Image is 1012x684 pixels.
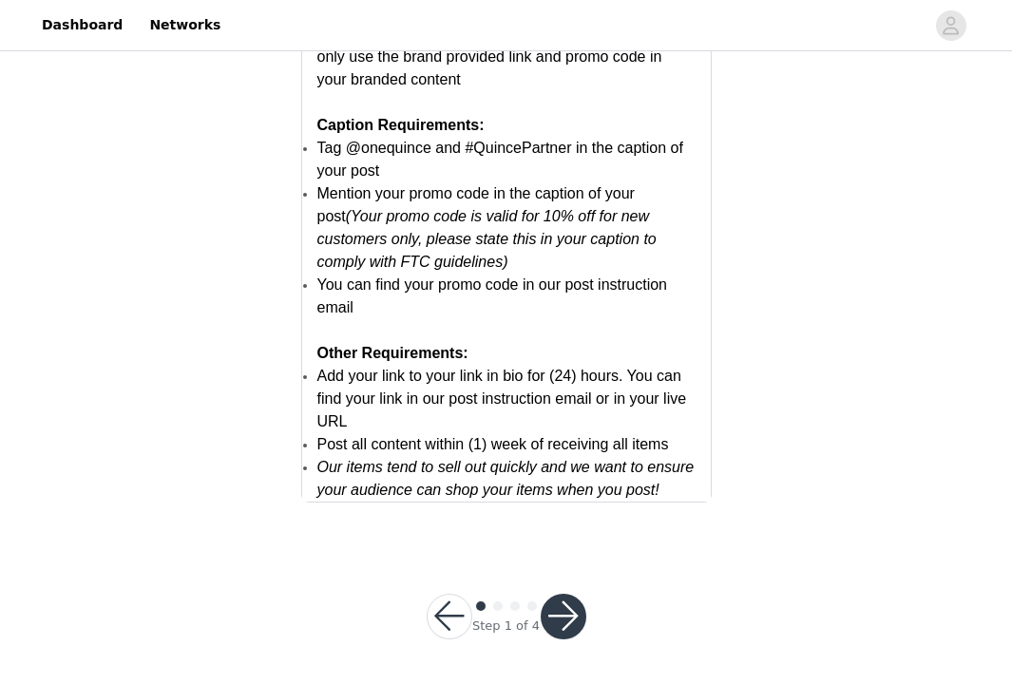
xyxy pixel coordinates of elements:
span: You can find your promo code in our post instruction email [317,276,668,315]
span: Add your link to your link in bio for (24) hours. You can find your link in our post instruction ... [317,368,687,429]
div: Step 1 of 4 [472,617,540,636]
strong: Caption Requirements: [317,117,485,133]
em: (Your promo code is valid for 10% off for new customers only, please state this in your caption t... [317,208,657,270]
em: Our items tend to sell out quickly and we want to ensure your audience can shop your items when y... [317,459,695,498]
span: Tag @onequince and #QuincePartner in the caption of your post [317,140,683,179]
span: Mention your promo code in the caption of your post [317,185,657,270]
span: On the branded content, please use affiliate links (LTK, ShopMy, etc.) with your promo code. Plea... [317,3,690,87]
div: avatar [942,10,960,41]
span: Post all content within (1) week of receiving all items [317,436,669,452]
a: Networks [138,4,232,47]
a: Dashboard [30,4,134,47]
strong: Other Requirements: [317,345,468,361]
